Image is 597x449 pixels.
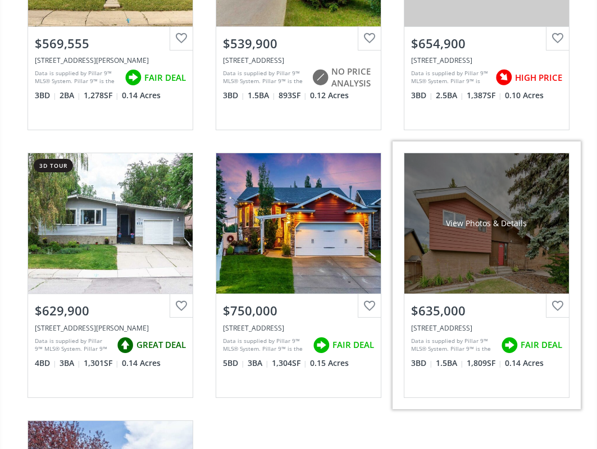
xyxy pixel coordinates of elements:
span: 893 SF [279,90,307,101]
span: 3 BD [35,90,57,101]
span: 1.5 BA [436,358,464,369]
div: Data is supplied by Pillar 9™ MLS® System. Pillar 9™ is the owner of the copyright in its MLS® Sy... [411,337,495,354]
div: $750,000 [223,302,374,319]
div: 823 Cannell Road SW, Calgary, AB T2W 1T5 [35,323,186,333]
div: $539,900 [223,35,374,52]
span: 1,301 SF [84,358,119,369]
span: 0.14 Acres [122,358,161,369]
img: rating icon [498,334,521,356]
div: $569,555 [35,35,186,52]
span: 5 BD [223,358,245,369]
div: Data is supplied by Pillar 9™ MLS® System. Pillar 9™ is the owner of the copyright in its MLS® Sy... [411,69,490,86]
span: 3 BA [60,358,81,369]
span: 0.10 Acres [505,90,544,101]
span: FAIR DEAL [144,72,186,84]
img: rating icon [493,66,515,89]
div: 741 Ranchview Circle NW, Calgary, AB T3G1A9 [223,56,374,65]
span: 2 BA [60,90,81,101]
span: 0.15 Acres [310,358,349,369]
a: $750,000[STREET_ADDRESS]Data is supplied by Pillar 9™ MLS® System. Pillar 9™ is the owner of the ... [204,141,393,409]
span: 1,278 SF [84,90,119,101]
div: 10 Southampton Drive SW, Calgary, AB T2W 2T6 [411,323,562,333]
div: Data is supplied by Pillar 9™ MLS® System. Pillar 9™ is the owner of the copyright in its MLS® Sy... [35,69,119,86]
div: Data is supplied by Pillar 9™ MLS® System. Pillar 9™ is the owner of the copyright in its MLS® Sy... [223,337,307,354]
span: 1,387 SF [467,90,502,101]
img: rating icon [114,334,136,356]
a: 3d tour$629,900[STREET_ADDRESS][PERSON_NAME]Data is supplied by Pillar 9™ MLS® System. Pillar 9™ ... [16,141,204,409]
span: 0.12 Acres [310,90,349,101]
div: 52 Hidden Spring Close NW, Calgary, AB T3A 5K2 [411,56,562,65]
span: 1,809 SF [467,358,502,369]
a: View Photos & Details$635,000[STREET_ADDRESS]Data is supplied by Pillar 9™ MLS® System. Pillar 9™... [393,141,581,409]
span: 3 BD [411,358,433,369]
img: rating icon [309,66,331,89]
div: $654,900 [411,35,562,52]
div: Data is supplied by Pillar 9™ MLS® System. Pillar 9™ is the owner of the copyright in its MLS® Sy... [35,337,111,354]
span: FAIR DEAL [332,339,374,351]
span: GREAT DEAL [136,339,186,351]
span: 0.14 Acres [122,90,161,101]
div: Data is supplied by Pillar 9™ MLS® System. Pillar 9™ is the owner of the copyright in its MLS® Sy... [223,69,306,86]
div: $635,000 [411,302,562,319]
span: 1,304 SF [272,358,307,369]
span: 0.14 Acres [505,358,544,369]
span: NO PRICE ANALYSIS [331,66,374,90]
span: 3 BA [248,358,269,369]
span: 3 BD [223,90,245,101]
span: 4 BD [35,358,57,369]
span: 1.5 BA [248,90,276,101]
span: 3 BD [411,90,433,101]
img: rating icon [122,66,144,89]
div: View Photos & Details [446,218,527,229]
span: HIGH PRICE [515,72,562,84]
div: $629,900 [35,302,186,319]
span: 2.5 BA [436,90,464,101]
span: FAIR DEAL [521,339,562,351]
img: rating icon [310,334,332,356]
div: 4 Harvey Place SW, Calgary, AB T2V 3A5 [35,56,186,65]
div: 52 Riverstone Crescent SE, Calgary, AB T2C 4A5 [223,323,374,333]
